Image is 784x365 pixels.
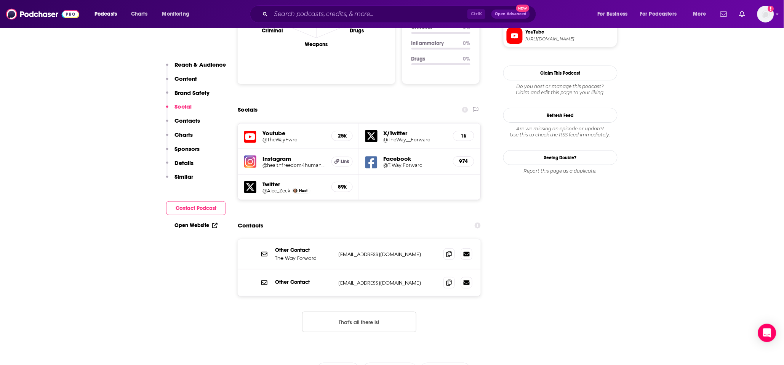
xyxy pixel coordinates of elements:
[174,173,193,180] p: Similar
[350,27,364,34] text: Drugs
[174,131,193,138] p: Charts
[592,8,637,20] button: open menu
[331,157,353,166] a: Link
[166,61,226,75] button: Reach & Audience
[293,189,298,193] img: Alec Zeck
[299,188,307,193] span: Host
[640,9,677,19] span: For Podcasters
[174,75,197,82] p: Content
[94,9,117,19] span: Podcasts
[503,66,618,80] button: Claim This Podcast
[384,162,447,168] a: @T.Way.Forward
[507,28,614,44] a: YouTube[URL][DOMAIN_NAME]
[459,158,468,165] h5: 974
[162,9,189,19] span: Monitoring
[262,155,325,162] h5: Instagram
[262,162,325,168] a: @healthfreedom4humanity
[688,8,716,20] button: open menu
[174,159,194,166] p: Details
[174,89,210,96] p: Brand Safety
[262,137,325,142] a: @TheWayFwrd
[271,8,467,20] input: Search podcasts, credits, & more...
[384,130,447,137] h5: X/Twitter
[635,8,688,20] button: open menu
[598,9,628,19] span: For Business
[757,6,774,22] span: Logged in as TinaPugh
[503,83,618,90] span: Do you host or manage this podcast?
[6,7,79,21] img: Podchaser - Follow, Share and Rate Podcasts
[174,222,218,229] a: Open Website
[768,6,774,12] svg: Add a profile image
[166,117,200,131] button: Contacts
[338,133,346,139] h5: 25k
[338,280,437,286] p: [EMAIL_ADDRESS][DOMAIN_NAME]
[503,83,618,96] div: Claim and edit this page to your liking.
[166,145,200,159] button: Sponsors
[757,6,774,22] button: Show profile menu
[244,155,256,168] img: iconImage
[262,130,325,137] h5: Youtube
[174,61,226,68] p: Reach & Audience
[758,324,776,342] div: Open Intercom Messenger
[305,41,328,48] text: Weapons
[526,29,614,35] span: YouTube
[736,8,748,21] a: Show notifications dropdown
[166,75,197,89] button: Content
[157,8,199,20] button: open menu
[302,312,416,332] button: Nothing here.
[275,255,332,261] p: The Way Forward
[275,279,332,285] p: Other Contact
[174,145,200,152] p: Sponsors
[174,117,200,124] p: Contacts
[126,8,152,20] a: Charts
[467,9,485,19] span: Ctrl K
[459,133,468,139] h5: 1k
[503,168,618,174] div: Report this page as a duplicate.
[166,159,194,173] button: Details
[262,27,283,34] text: Criminal
[411,56,457,62] p: Drugs
[166,89,210,103] button: Brand Safety
[166,201,226,215] button: Contact Podcast
[717,8,730,21] a: Show notifications dropdown
[411,40,457,46] p: Inflammatory
[166,103,192,117] button: Social
[384,137,447,142] a: @TheWay__Forward
[338,251,437,258] p: [EMAIL_ADDRESS][DOMAIN_NAME]
[131,9,147,19] span: Charts
[262,188,290,194] a: @Alec_Zeck
[262,181,325,188] h5: Twitter
[338,184,346,190] h5: 89k
[174,103,192,110] p: Social
[341,158,350,165] span: Link
[166,131,193,145] button: Charts
[526,36,614,42] span: https://www.youtube.com/@TheWayFwrd
[238,102,258,117] h2: Socials
[693,9,706,19] span: More
[89,8,127,20] button: open menu
[503,108,618,123] button: Refresh Feed
[384,155,447,162] h5: Facebook
[257,5,544,23] div: Search podcasts, credits, & more...
[491,10,530,19] button: Open AdvancedNew
[238,218,263,233] h2: Contacts
[503,126,618,138] div: Are we missing an episode or update? Use this to check the RSS feed immediately.
[463,40,470,46] p: 0 %
[463,56,470,62] p: 0 %
[275,247,332,253] p: Other Contact
[503,150,618,165] a: Seeing Double?
[166,173,193,187] button: Similar
[516,5,530,12] span: New
[757,6,774,22] img: User Profile
[495,12,526,16] span: Open Advanced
